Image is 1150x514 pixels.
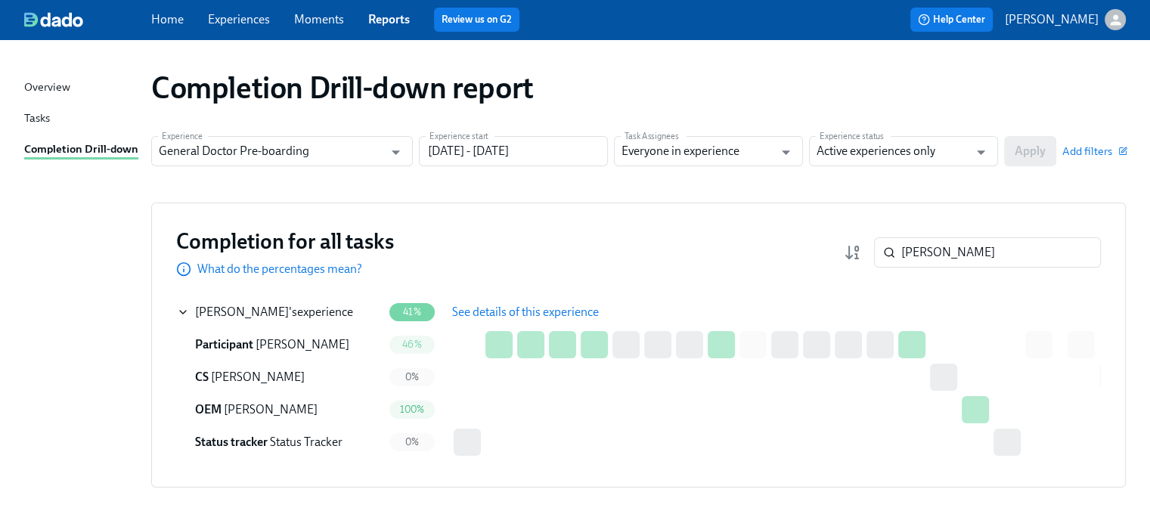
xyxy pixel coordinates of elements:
span: Onboarding Experience Manager [195,402,222,416]
div: Completion Drill-down [24,141,138,159]
span: 0% [396,436,428,447]
span: Status Tracker [270,435,343,449]
div: 's experience [195,304,353,320]
svg: Completion rate (low to high) [844,243,862,262]
span: [PERSON_NAME] [211,370,305,384]
span: Status tracker [195,435,268,449]
button: Open [384,141,408,164]
a: Completion Drill-down [24,141,139,159]
a: Tasks [24,110,139,128]
p: What do the percentages mean? [197,261,362,277]
button: [PERSON_NAME] [1005,9,1126,30]
img: dado [24,12,83,27]
div: Tasks [24,110,50,128]
a: dado [24,12,151,27]
span: 46% [393,339,431,350]
div: CS [PERSON_NAME] [177,362,383,392]
span: 41% [394,306,430,317]
div: [PERSON_NAME]'sexperience [177,297,383,327]
a: Moments [294,12,344,26]
a: Overview [24,79,139,98]
span: Participant [195,337,253,351]
button: Add filters [1062,144,1126,159]
div: Participant [PERSON_NAME] [177,330,383,360]
a: Home [151,12,184,26]
h1: Completion Drill-down report [151,70,534,106]
span: [PERSON_NAME] [224,402,318,416]
button: Review us on G2 [434,8,519,32]
input: Search by name [901,237,1101,268]
a: Review us on G2 [442,12,512,27]
span: 100% [391,404,434,415]
h3: Completion for all tasks [176,228,394,255]
span: [PERSON_NAME] [195,305,289,319]
button: Open [969,141,993,164]
a: Reports [368,12,410,26]
a: Experiences [208,12,270,26]
button: Help Center [910,8,993,32]
span: Credentialing Specialist [195,370,209,384]
span: See details of this experience [452,305,599,320]
span: Help Center [918,12,985,27]
div: Overview [24,79,70,98]
span: 0% [396,371,428,382]
div: Status tracker Status Tracker [177,427,383,457]
div: OEM [PERSON_NAME] [177,395,383,425]
p: [PERSON_NAME] [1005,11,1099,28]
button: Open [774,141,798,164]
span: [PERSON_NAME] [256,337,349,351]
button: See details of this experience [442,297,609,327]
